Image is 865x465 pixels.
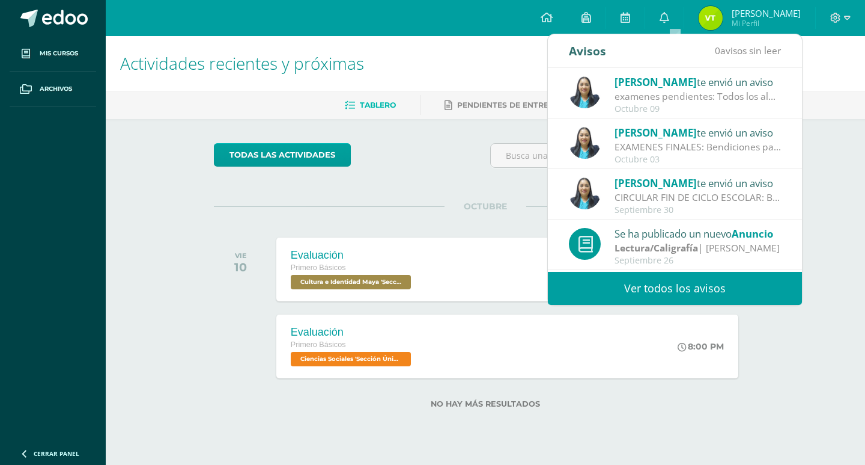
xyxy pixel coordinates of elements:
label: No hay más resultados [214,399,757,408]
a: Tablero [345,96,396,115]
span: [PERSON_NAME] [732,7,801,19]
div: EXAMENES FINALES: Bendiciones para cada uno Se les recuerda que la otra semana se estarán realiza... [615,140,782,154]
img: fdd5fee4ddf92cff8acc791425299326.png [699,6,723,30]
span: 0 [715,44,720,57]
span: Mis cursos [40,49,78,58]
span: Primero Básicos [291,340,346,349]
div: te envió un aviso [615,175,782,191]
span: Tablero [360,100,396,109]
div: Septiembre 30 [615,205,782,215]
span: avisos sin leer [715,44,781,57]
div: Octubre 09 [615,104,782,114]
div: VIE [234,251,247,260]
span: [PERSON_NAME] [615,126,697,140]
span: Archivos [40,84,72,94]
div: te envió un aviso [615,125,782,140]
span: Mi Perfil [732,18,801,28]
span: Primero Básicos [291,263,346,272]
div: 8:00 PM [678,341,724,352]
div: 10 [234,260,247,274]
div: Avisos [569,34,606,67]
strong: Lectura/Caligrafía [615,241,698,254]
img: 49168807a2b8cca0ef2119beca2bd5ad.png [569,76,601,108]
a: Archivos [10,72,96,107]
img: 49168807a2b8cca0ef2119beca2bd5ad.png [569,177,601,209]
div: examenes pendientes: Todos los alumnos que tienen exámenes pendientes, deben presentarse ,mañana ... [615,90,782,103]
div: Evaluación [291,249,414,262]
div: Se ha publicado un nuevo [615,226,782,241]
span: Pendientes de entrega [457,100,560,109]
a: Ver todos los avisos [548,272,802,305]
span: [PERSON_NAME] [615,75,697,89]
a: todas las Actividades [214,143,351,167]
a: Mis cursos [10,36,96,72]
input: Busca una actividad próxima aquí... [491,144,757,167]
span: [PERSON_NAME] [615,176,697,190]
div: Octubre 03 [615,155,782,165]
span: Ciencias Sociales 'Sección Única' [291,352,411,366]
span: OCTUBRE [445,201,526,212]
a: Pendientes de entrega [445,96,560,115]
span: Actividades recientes y próximas [120,52,364,75]
div: te envió un aviso [615,74,782,90]
span: Anuncio [732,227,773,241]
div: Evaluación [291,326,414,339]
span: Cultura e Identidad Maya 'Sección Única' [291,275,411,289]
img: 49168807a2b8cca0ef2119beca2bd5ad.png [569,127,601,159]
div: Septiembre 26 [615,256,782,266]
div: CIRCULAR FIN DE CICLO ESCOLAR: Bendiciones para todos Se adjunta circular con información importa... [615,191,782,205]
div: | [PERSON_NAME] [615,241,782,255]
span: Cerrar panel [34,449,79,458]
